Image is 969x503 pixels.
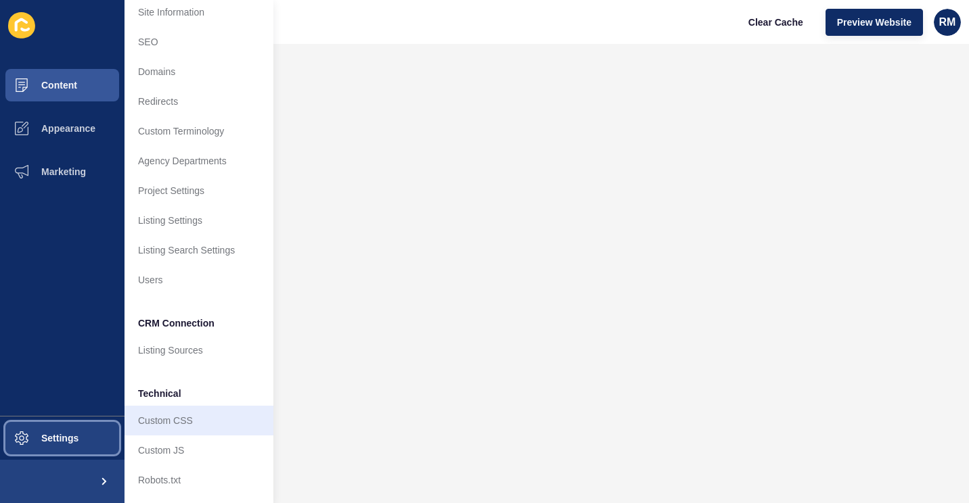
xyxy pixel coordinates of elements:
[125,87,273,116] a: Redirects
[125,465,273,495] a: Robots.txt
[939,16,956,29] span: RM
[125,27,273,57] a: SEO
[125,335,273,365] a: Listing Sources
[125,57,273,87] a: Domains
[138,387,181,400] span: Technical
[748,16,803,29] span: Clear Cache
[125,146,273,176] a: Agency Departments
[125,265,273,295] a: Users
[125,206,273,235] a: Listing Settings
[125,116,273,146] a: Custom Terminology
[837,16,911,29] span: Preview Website
[826,9,923,36] button: Preview Website
[737,9,815,36] button: Clear Cache
[138,316,215,330] span: CRM Connection
[125,406,273,435] a: Custom CSS
[125,435,273,465] a: Custom JS
[125,176,273,206] a: Project Settings
[125,235,273,265] a: Listing Search Settings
